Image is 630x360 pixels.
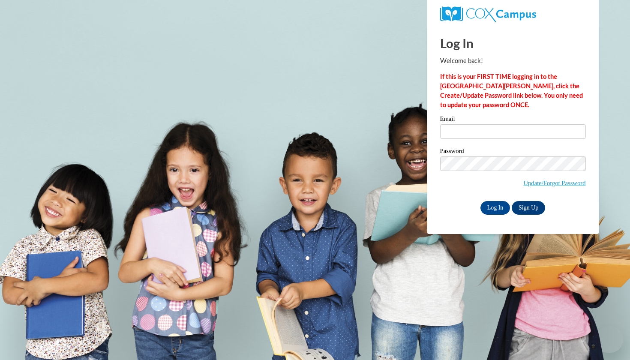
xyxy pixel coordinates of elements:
label: Email [440,116,586,124]
iframe: Button to launch messaging window [596,326,623,353]
a: Sign Up [512,201,545,215]
a: COX Campus [440,6,586,22]
strong: If this is your FIRST TIME logging in to the [GEOGRAPHIC_DATA][PERSON_NAME], click the Create/Upd... [440,73,583,108]
h1: Log In [440,34,586,52]
p: Welcome back! [440,56,586,66]
img: COX Campus [440,6,536,22]
a: Update/Forgot Password [523,180,585,186]
input: Log In [480,201,510,215]
label: Password [440,148,586,156]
